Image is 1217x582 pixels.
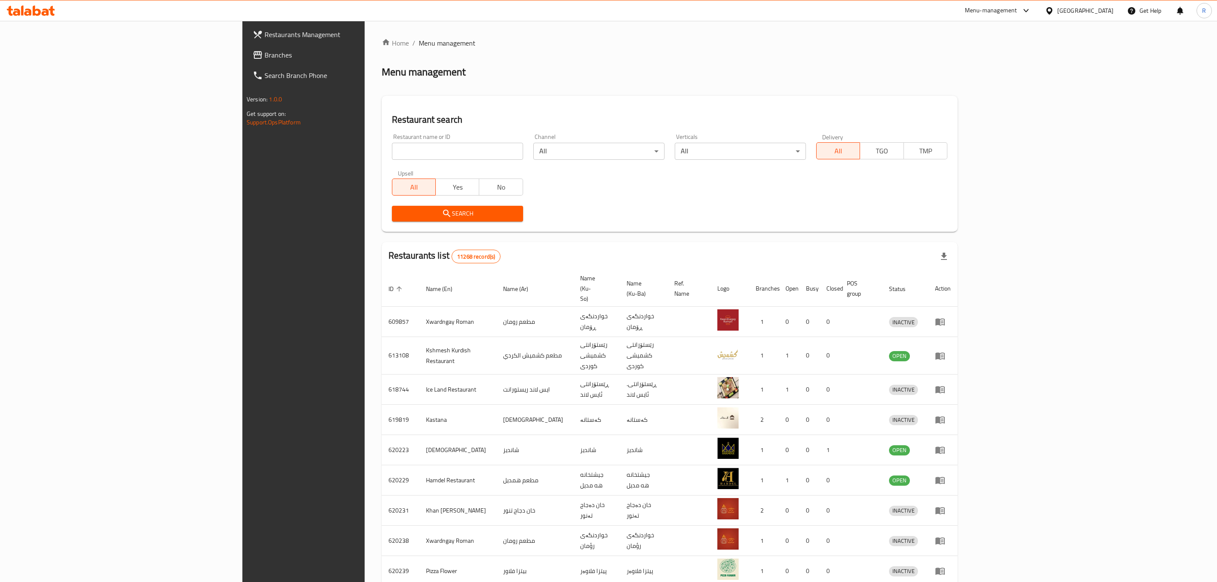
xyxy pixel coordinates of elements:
[799,375,820,405] td: 0
[749,526,779,556] td: 1
[419,496,496,526] td: Khan [PERSON_NAME]
[573,465,620,496] td: جيشتخانه هه مديل
[889,536,918,546] span: INACTIVE
[749,337,779,375] td: 1
[935,317,951,327] div: Menu
[247,94,268,105] span: Version:
[247,117,301,128] a: Support.OpsPlatform
[573,405,620,435] td: کەستانە
[503,284,539,294] span: Name (Ar)
[749,435,779,465] td: 1
[779,337,799,375] td: 1
[935,566,951,576] div: Menu
[889,351,910,361] span: OPEN
[675,143,806,160] div: All
[820,271,840,307] th: Closed
[779,526,799,556] td: 0
[799,337,820,375] td: 0
[419,337,496,375] td: Kshmesh Kurdish Restaurant
[717,528,739,550] img: Xwardngay Roman
[269,94,282,105] span: 1.0.0
[419,38,475,48] span: Menu management
[889,385,918,395] div: INACTIVE
[1202,6,1206,15] span: R
[496,435,573,465] td: شانديز
[479,179,523,196] button: No
[620,307,667,337] td: خواردنگەی ڕۆمان
[889,536,918,546] div: INACTIVE
[889,506,918,516] div: INACTIVE
[820,405,840,435] td: 0
[749,307,779,337] td: 1
[382,65,466,79] h2: Menu management
[799,526,820,556] td: 0
[496,496,573,526] td: خان دجاج تنور
[907,145,944,157] span: TMP
[496,526,573,556] td: مطعم رومان
[419,405,496,435] td: Kastana
[388,284,405,294] span: ID
[265,50,439,60] span: Branches
[382,38,958,48] nav: breadcrumb
[799,405,820,435] td: 0
[573,496,620,526] td: خان دەجاج تەنور
[799,307,820,337] td: 0
[674,278,700,299] span: Ref. Name
[717,407,739,429] img: Kastana
[863,145,900,157] span: TGO
[779,271,799,307] th: Open
[717,343,739,365] img: Kshmesh Kurdish Restaurant
[392,143,523,160] input: Search for restaurant name or ID..
[717,438,739,459] img: Shandiz
[439,181,476,193] span: Yes
[573,337,620,375] td: رێستۆرانتی کشمیشى كوردى
[246,45,446,65] a: Branches
[388,249,501,263] h2: Restaurants list
[889,317,918,327] div: INACTIVE
[889,475,910,486] div: OPEN
[749,465,779,496] td: 1
[246,65,446,86] a: Search Branch Phone
[889,566,918,576] div: INACTIVE
[820,307,840,337] td: 0
[935,445,951,455] div: Menu
[573,307,620,337] td: خواردنگەی ڕۆمان
[820,145,857,157] span: All
[779,375,799,405] td: 1
[889,415,918,425] span: INACTIVE
[265,29,439,40] span: Restaurants Management
[749,271,779,307] th: Branches
[580,273,610,304] span: Name (Ku-So)
[820,337,840,375] td: 0
[820,435,840,465] td: 1
[889,385,918,395] span: INACTIVE
[573,375,620,405] td: ڕێستۆرانتی ئایس لاند
[419,435,496,465] td: [DEMOGRAPHIC_DATA]
[573,526,620,556] td: خواردنگەی رؤمان
[799,496,820,526] td: 0
[435,179,479,196] button: Yes
[620,496,667,526] td: خان دەجاج تەنور
[620,526,667,556] td: خواردنگەی رؤمان
[573,435,620,465] td: شانديز
[935,536,951,546] div: Menu
[779,307,799,337] td: 0
[711,271,749,307] th: Logo
[889,284,917,294] span: Status
[392,113,947,126] h2: Restaurant search
[928,271,958,307] th: Action
[496,307,573,337] td: مطعم رومان
[889,445,910,455] span: OPEN
[717,468,739,489] img: Hamdel Restaurant
[860,142,903,159] button: TGO
[247,108,286,119] span: Get support on:
[820,465,840,496] td: 0
[399,208,516,219] span: Search
[749,496,779,526] td: 2
[779,465,799,496] td: 1
[396,181,432,193] span: All
[779,405,799,435] td: 0
[903,142,947,159] button: TMP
